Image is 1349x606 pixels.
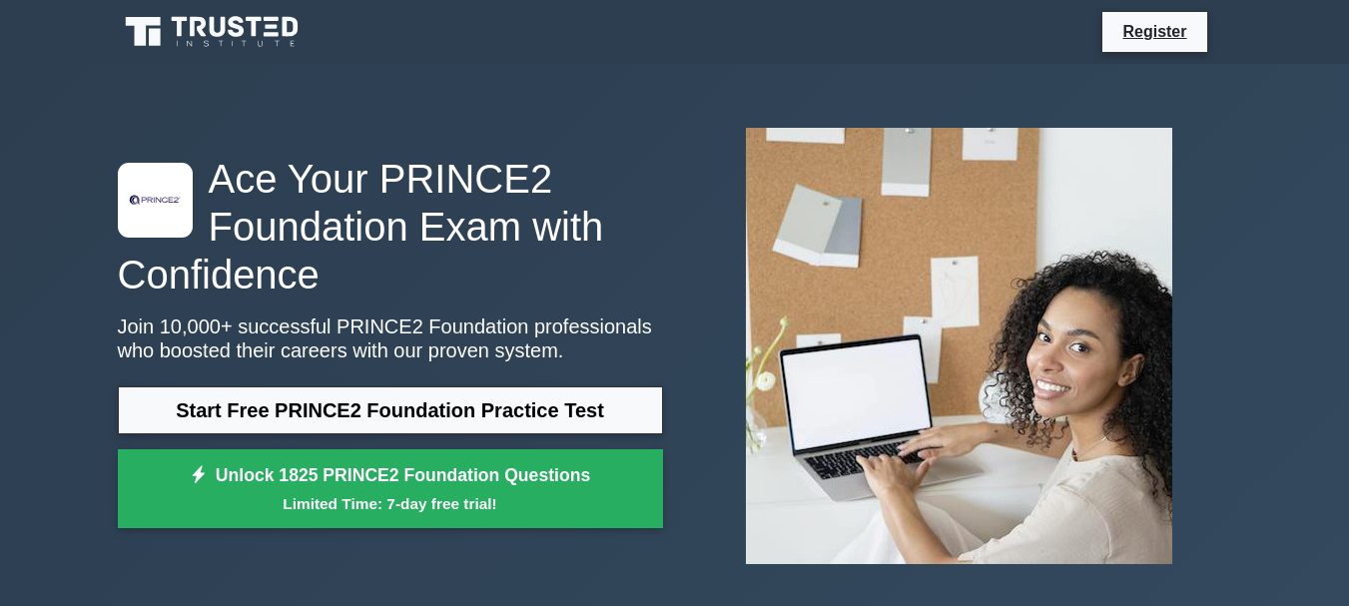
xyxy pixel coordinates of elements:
[118,155,663,299] h1: Ace Your PRINCE2 Foundation Exam with Confidence
[118,449,663,529] a: Unlock 1825 PRINCE2 Foundation QuestionsLimited Time: 7-day free trial!
[118,386,663,434] a: Start Free PRINCE2 Foundation Practice Test
[118,314,663,362] p: Join 10,000+ successful PRINCE2 Foundation professionals who boosted their careers with our prove...
[143,492,638,515] small: Limited Time: 7-day free trial!
[1110,19,1198,44] a: Register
